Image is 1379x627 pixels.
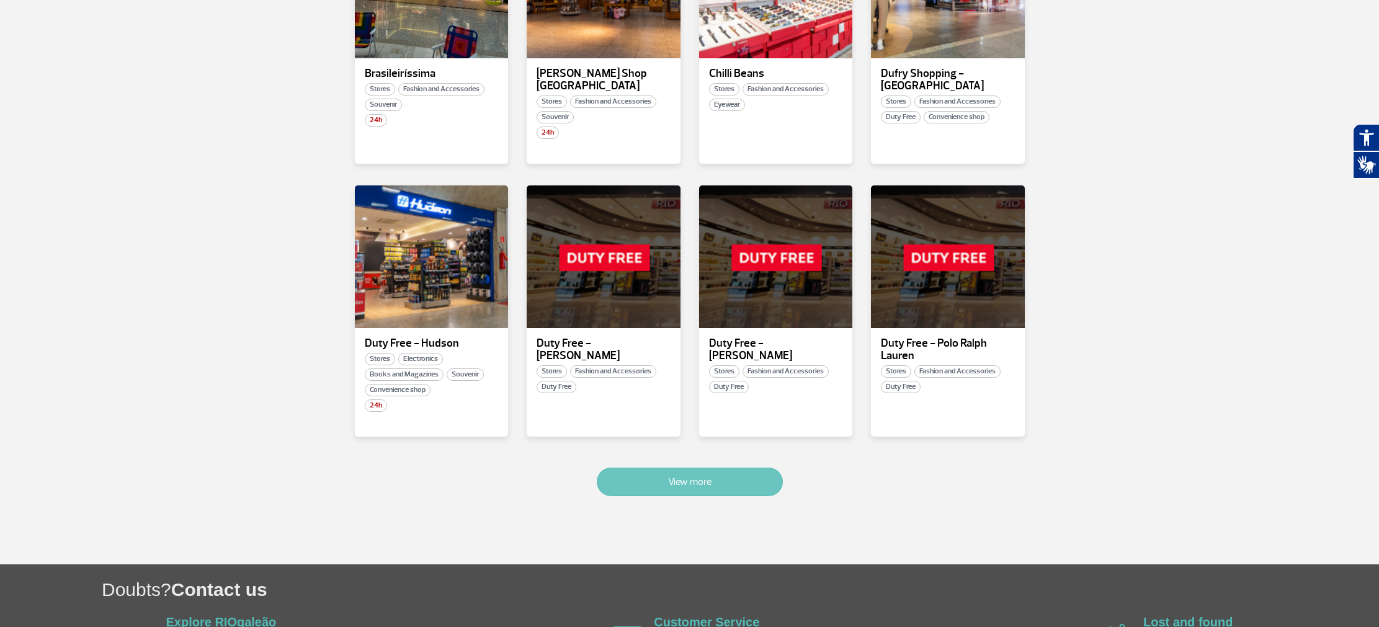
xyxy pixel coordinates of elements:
[365,384,431,396] span: Convenience shop
[365,114,387,127] span: 24h
[709,365,739,378] span: Stores
[365,68,499,80] p: Brasileiríssima
[570,365,656,378] span: Fashion and Accessories
[537,68,671,92] p: [PERSON_NAME] Shop [GEOGRAPHIC_DATA]
[1353,124,1379,179] div: Plugin de acessibilidade da Hand Talk.
[709,68,843,80] p: Chilli Beans
[881,365,911,378] span: Stores
[914,96,1001,108] span: Fashion and Accessories
[709,99,745,111] span: Eyewear
[537,111,574,123] span: Souvenir
[914,365,1001,378] span: Fashion and Accessories
[171,579,267,600] span: Contact us
[398,353,443,365] span: Electronics
[537,365,567,378] span: Stores
[1353,124,1379,151] button: Abrir recursos assistivos.
[881,96,911,108] span: Stores
[570,96,656,108] span: Fashion and Accessories
[365,99,402,111] span: Souvenir
[1353,151,1379,179] button: Abrir tradutor de língua de sinais.
[537,127,559,139] span: 24h
[881,111,921,123] span: Duty Free
[537,381,576,393] span: Duty Free
[537,337,671,362] p: Duty Free - [PERSON_NAME]
[398,83,484,96] span: Fashion and Accessories
[743,83,829,96] span: Fashion and Accessories
[924,111,989,123] span: Convenience shop
[709,337,843,362] p: Duty Free - [PERSON_NAME]
[709,83,739,96] span: Stores
[365,368,444,381] span: Books and Magazines
[881,68,1015,92] p: Dufry Shopping - [GEOGRAPHIC_DATA]
[447,368,484,381] span: Souvenir
[365,337,499,350] p: Duty Free - Hudson
[365,353,395,365] span: Stores
[881,337,1015,362] p: Duty Free - Polo Ralph Lauren
[709,381,749,393] span: Duty Free
[537,96,567,108] span: Stores
[881,381,921,393] span: Duty Free
[597,468,783,496] button: View more
[365,399,387,412] span: 24h
[102,577,1379,602] h1: Doubts?
[743,365,829,378] span: Fashion and Accessories
[365,83,395,96] span: Stores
